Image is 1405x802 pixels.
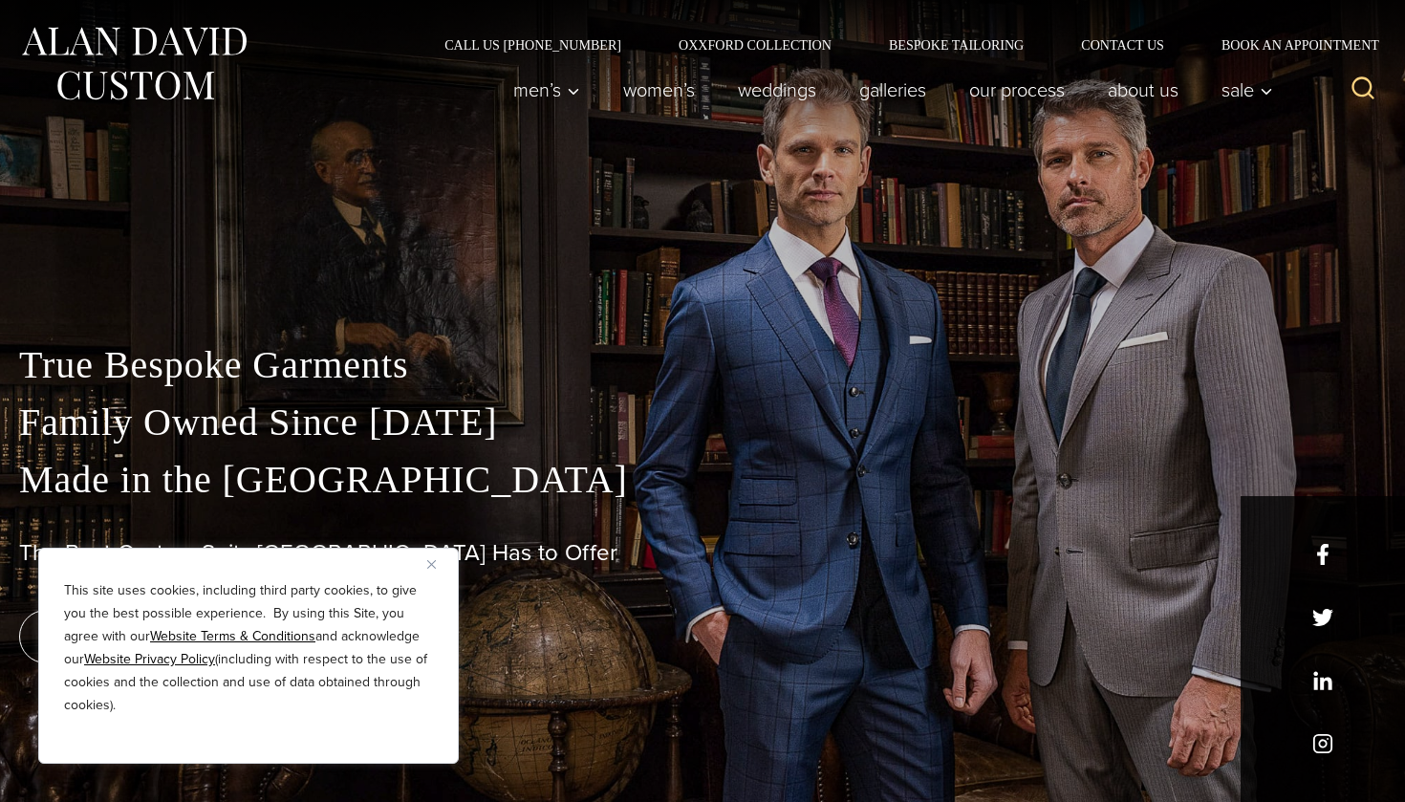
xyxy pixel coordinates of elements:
[84,649,215,669] a: Website Privacy Policy
[416,38,650,52] a: Call Us [PHONE_NUMBER]
[1087,71,1200,109] a: About Us
[860,38,1052,52] a: Bespoke Tailoring
[717,71,838,109] a: weddings
[650,38,860,52] a: Oxxford Collection
[19,539,1386,567] h1: The Best Custom Suits [GEOGRAPHIC_DATA] Has to Offer
[492,71,1284,109] nav: Primary Navigation
[427,553,450,575] button: Close
[513,80,580,99] span: Men’s
[838,71,948,109] a: Galleries
[948,71,1087,109] a: Our Process
[602,71,717,109] a: Women’s
[427,560,436,569] img: Close
[1340,67,1386,113] button: View Search Form
[1193,38,1386,52] a: Book an Appointment
[19,610,287,663] a: book an appointment
[19,21,249,106] img: Alan David Custom
[150,626,315,646] a: Website Terms & Conditions
[64,579,433,717] p: This site uses cookies, including third party cookies, to give you the best possible experience. ...
[1052,38,1193,52] a: Contact Us
[416,38,1386,52] nav: Secondary Navigation
[1221,80,1273,99] span: Sale
[19,336,1386,509] p: True Bespoke Garments Family Owned Since [DATE] Made in the [GEOGRAPHIC_DATA]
